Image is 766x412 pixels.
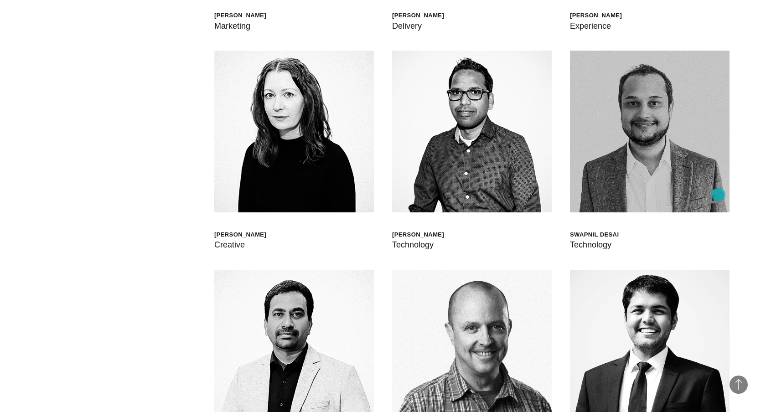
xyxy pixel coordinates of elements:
[730,376,748,394] button: Back to Top
[214,51,374,212] img: Jen Higgins
[392,231,444,238] div: [PERSON_NAME]
[570,20,622,32] div: Experience
[214,11,266,19] div: [PERSON_NAME]
[392,11,444,19] div: [PERSON_NAME]
[570,11,622,19] div: [PERSON_NAME]
[392,51,552,212] img: Santhana Krishnan
[570,238,619,251] div: Technology
[392,20,444,32] div: Delivery
[570,51,730,212] img: Swapnil Desai
[214,231,266,238] div: [PERSON_NAME]
[707,190,720,203] img: linkedin-born.png
[392,238,444,251] div: Technology
[214,238,266,251] div: Creative
[570,231,619,238] div: Swapnil Desai
[214,20,266,32] div: Marketing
